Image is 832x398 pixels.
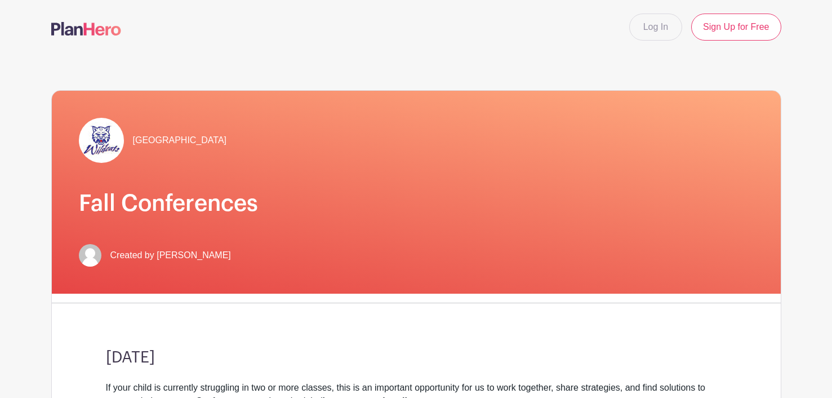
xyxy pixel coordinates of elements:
[79,244,101,267] img: default-ce2991bfa6775e67f084385cd625a349d9dcbb7a52a09fb2fda1e96e2d18dcdb.png
[691,14,781,41] a: Sign Up for Free
[110,249,231,262] span: Created by [PERSON_NAME]
[79,190,754,217] h1: Fall Conferences
[79,118,124,163] img: wildcat%20logo.jpg
[133,134,227,147] span: [GEOGRAPHIC_DATA]
[51,22,121,36] img: logo-507f7623f17ff9eddc593b1ce0a138ce2505c220e1c5a4e2b4648c50719b7d32.svg
[629,14,682,41] a: Log In
[106,348,727,368] h3: [DATE]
